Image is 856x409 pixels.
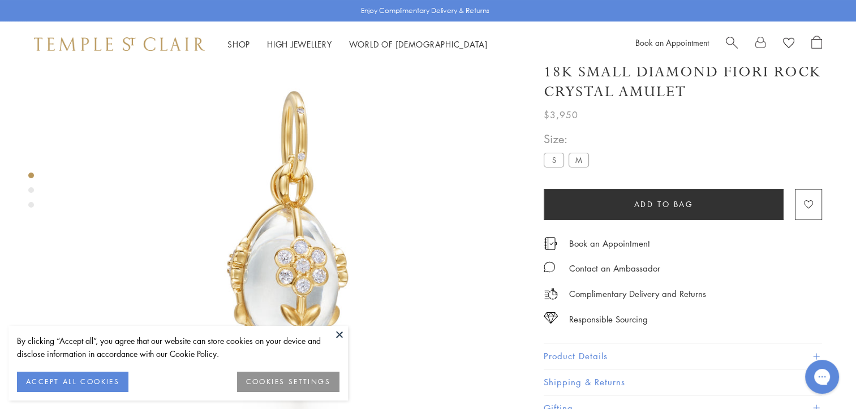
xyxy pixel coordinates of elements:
[569,312,648,326] div: Responsible Sourcing
[544,62,822,102] h1: 18K Small Diamond Fiori Rock Crystal Amulet
[544,153,564,167] label: S
[17,372,128,392] button: ACCEPT ALL COOKIES
[569,261,660,275] div: Contact an Ambassador
[267,38,332,50] a: High JewelleryHigh Jewellery
[227,38,250,50] a: ShopShop
[544,369,822,395] button: Shipping & Returns
[544,312,558,324] img: icon_sourcing.svg
[28,170,34,217] div: Product gallery navigation
[634,198,694,210] span: Add to bag
[783,36,794,53] a: View Wishlist
[811,36,822,53] a: Open Shopping Bag
[544,189,784,220] button: Add to bag
[544,237,557,250] img: icon_appointment.svg
[544,130,593,148] span: Size:
[544,287,558,301] img: icon_delivery.svg
[635,37,709,48] a: Book an Appointment
[34,37,205,51] img: Temple St. Clair
[544,261,555,273] img: MessageIcon-01_2.svg
[361,5,489,16] p: Enjoy Complimentary Delivery & Returns
[569,287,706,301] p: Complimentary Delivery and Returns
[349,38,488,50] a: World of [DEMOGRAPHIC_DATA]World of [DEMOGRAPHIC_DATA]
[544,107,578,122] span: $3,950
[569,153,589,167] label: M
[726,36,738,53] a: Search
[17,334,339,360] div: By clicking “Accept all”, you agree that our website can store cookies on your device and disclos...
[237,372,339,392] button: COOKIES SETTINGS
[544,343,822,369] button: Product Details
[569,237,650,249] a: Book an Appointment
[799,356,845,398] iframe: Gorgias live chat messenger
[227,37,488,51] nav: Main navigation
